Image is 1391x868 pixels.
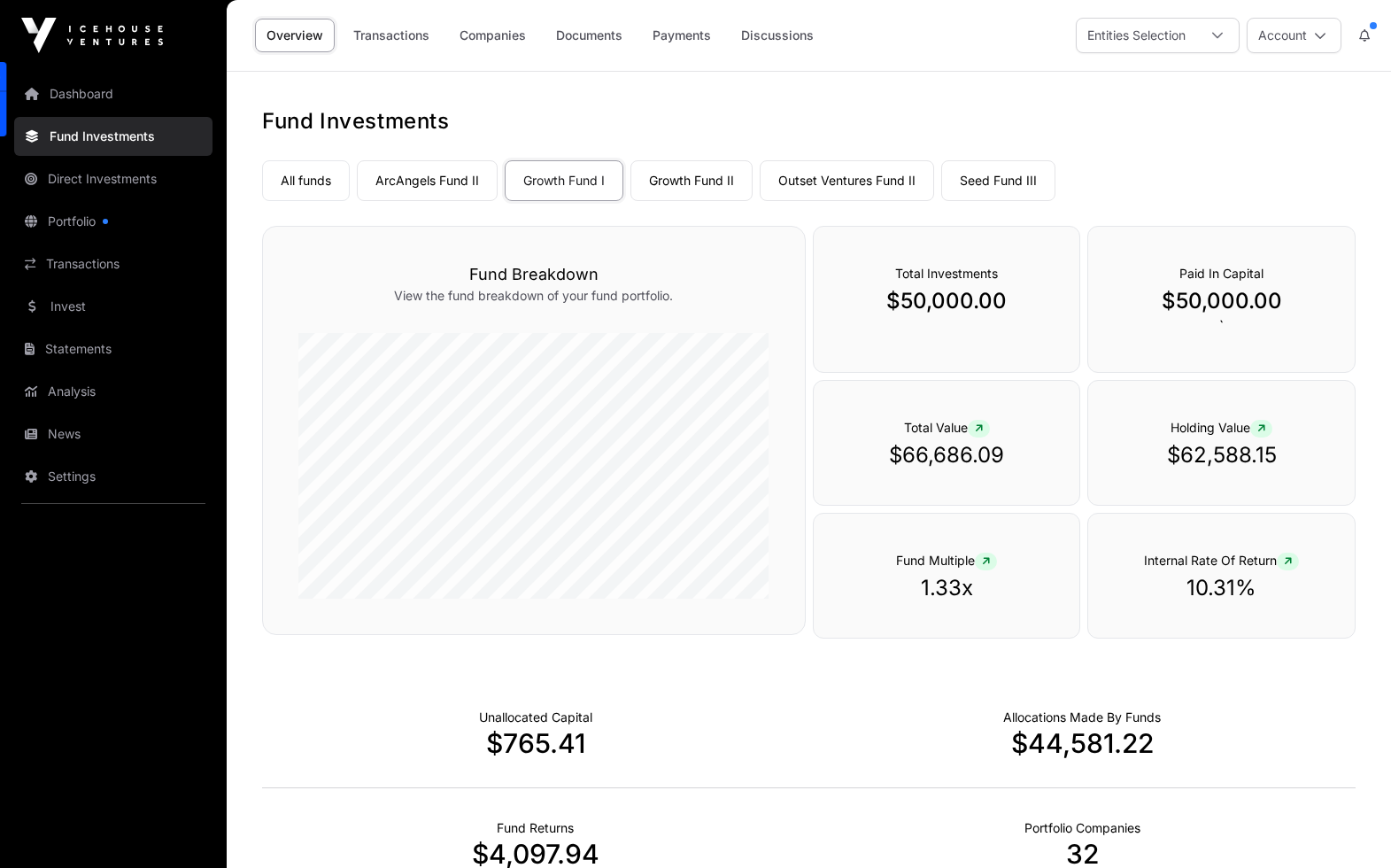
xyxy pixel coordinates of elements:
[21,18,163,53] img: Icehouse Ventures Logo
[14,372,213,411] a: Analysis
[1024,819,1140,837] p: Number of Companies Deployed Into
[895,266,998,281] span: Total Investments
[14,159,213,198] a: Direct Investments
[896,553,997,568] span: Fund Multiple
[849,574,1045,602] p: 1.33x
[545,19,634,52] a: Documents
[730,19,825,52] a: Discussions
[1124,574,1319,602] p: 10.31%
[298,287,769,305] p: View the fund breakdown of your fund portfolio.
[505,160,623,201] a: Growth Fund I
[1003,709,1161,726] p: Capital Deployed Into Companies
[1077,19,1196,52] div: Entities Selection
[1179,266,1263,281] span: Paid In Capital
[14,287,213,326] a: Invest
[1171,420,1272,435] span: Holding Value
[1302,783,1391,868] iframe: Chat Widget
[760,160,934,201] a: Outset Ventures Fund II
[849,441,1045,469] p: $66,686.09
[342,19,441,52] a: Transactions
[941,160,1055,201] a: Seed Fund III
[298,262,769,287] h3: Fund Breakdown
[14,117,213,156] a: Fund Investments
[14,74,213,113] a: Dashboard
[1247,18,1341,53] button: Account
[1124,287,1319,315] p: $50,000.00
[262,107,1356,136] h1: Fund Investments
[357,160,498,201] a: ArcAngels Fund II
[849,287,1045,315] p: $50,000.00
[262,160,350,201] a: All funds
[14,202,213,241] a: Portfolio
[448,19,537,52] a: Companies
[14,415,213,453] a: News
[630,160,753,201] a: Growth Fund II
[809,727,1356,759] p: $44,581.22
[1087,226,1356,373] div: `
[479,709,592,726] p: Cash not yet allocated
[14,244,213,283] a: Transactions
[255,19,335,52] a: Overview
[1144,553,1299,568] span: Internal Rate Of Return
[641,19,723,52] a: Payments
[904,420,990,435] span: Total Value
[14,457,213,496] a: Settings
[1124,441,1319,469] p: $62,588.15
[497,819,574,837] p: Realised Returns from Funds
[262,727,809,759] p: $765.41
[14,329,213,368] a: Statements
